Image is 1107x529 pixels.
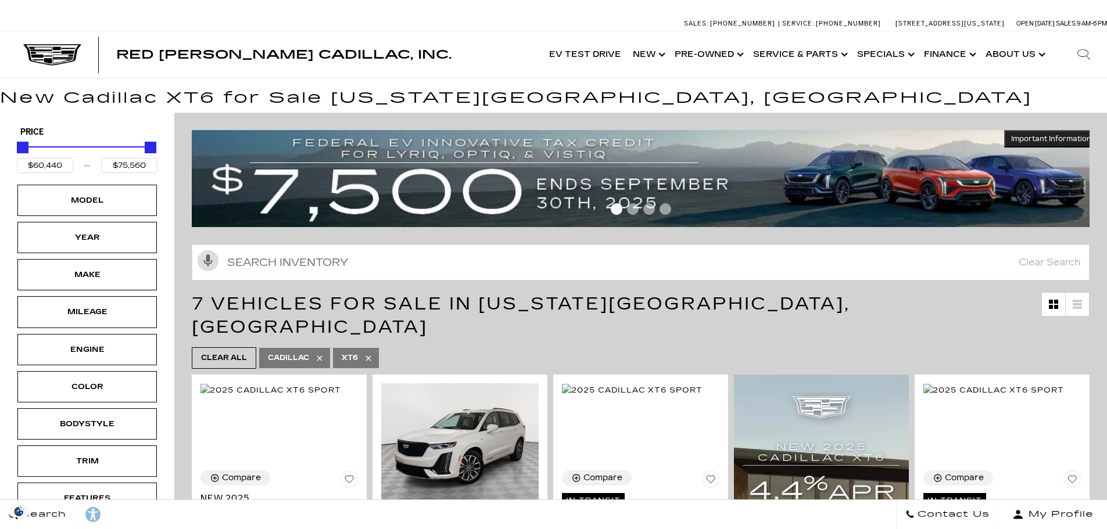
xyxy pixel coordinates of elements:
span: In Transit [562,493,625,508]
div: MakeMake [17,259,157,290]
span: Important Information [1011,134,1091,143]
span: Red [PERSON_NAME] Cadillac, Inc. [116,48,452,62]
img: Cadillac Dark Logo with Cadillac White Text [23,44,81,66]
img: 2025 Cadillac XT6 Sport [200,384,341,397]
span: Go to slide 1 [611,203,622,215]
img: 2025 Cadillac XT6 Sport [562,384,703,397]
span: Service: [782,20,814,27]
input: Search Inventory [192,244,1090,280]
span: 9 AM-6 PM [1077,20,1107,27]
span: Contact Us [915,506,990,523]
div: BodystyleBodystyle [17,408,157,440]
div: ModelModel [17,185,157,216]
a: Finance [918,31,980,78]
a: Specials [851,31,918,78]
span: Open [DATE] [1016,20,1055,27]
div: Price [17,138,157,173]
div: Compare [583,473,622,483]
input: Minimum [17,158,73,173]
button: Compare Vehicle [562,470,632,485]
a: Service: [PHONE_NUMBER] [778,20,884,27]
div: Year [58,231,116,244]
div: Maximum Price [145,142,156,153]
img: vrp-tax-ending-august-version [192,130,1098,227]
span: New 2025 [200,492,349,504]
span: Go to slide 3 [643,203,655,215]
div: FeaturesFeatures [17,483,157,514]
a: Pre-Owned [669,31,747,78]
div: Bodystyle [58,418,116,430]
button: Save Vehicle [702,470,719,492]
div: EngineEngine [17,334,157,365]
div: Engine [58,343,116,356]
img: Opt-Out Icon [6,505,33,517]
a: Service & Parts [747,31,851,78]
button: Save Vehicle [1063,470,1081,492]
span: My Profile [1024,506,1094,523]
div: Color [58,380,116,393]
span: [PHONE_NUMBER] [710,20,775,27]
a: [STREET_ADDRESS][US_STATE] [895,20,1005,27]
div: Compare [222,473,261,483]
div: MileageMileage [17,296,157,328]
div: Compare [945,473,984,483]
span: In Transit [923,493,986,508]
span: Cadillac [268,351,309,365]
button: Compare Vehicle [923,470,993,485]
div: TrimTrim [17,445,157,477]
span: Sales: [1056,20,1077,27]
span: Sales: [684,20,708,27]
a: Red [PERSON_NAME] Cadillac, Inc. [116,49,452,60]
svg: Click to toggle on voice search [198,250,218,271]
span: Search [18,506,66,523]
h5: Price [20,127,154,138]
a: New [627,31,669,78]
img: 2025 Cadillac XT6 Sport [381,383,539,501]
span: 7 Vehicles for Sale in [US_STATE][GEOGRAPHIC_DATA], [GEOGRAPHIC_DATA] [192,293,850,337]
img: 2025 Cadillac XT6 Sport [923,384,1064,397]
div: Trim [58,455,116,467]
a: New 2025Cadillac XT6 Sport [200,492,358,516]
span: XT6 [342,351,358,365]
div: Model [58,194,116,207]
a: Contact Us [896,500,999,529]
button: Important Information [1004,130,1098,147]
a: About Us [980,31,1049,78]
a: EV Test Drive [543,31,627,78]
button: Compare Vehicle [200,470,270,485]
a: Sales: [PHONE_NUMBER] [684,20,778,27]
div: ColorColor [17,371,157,402]
button: Open user profile menu [999,500,1107,529]
span: Clear All [201,351,247,365]
span: [PHONE_NUMBER] [816,20,881,27]
input: Maximum [101,158,157,173]
button: Save Vehicle [341,470,358,492]
div: Mileage [58,305,116,318]
span: Go to slide 4 [660,203,671,215]
span: Go to slide 2 [627,203,639,215]
div: Make [58,268,116,281]
div: Features [58,492,116,505]
div: YearYear [17,222,157,253]
section: Click to Open Cookie Consent Modal [6,505,33,517]
div: Minimum Price [17,142,28,153]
